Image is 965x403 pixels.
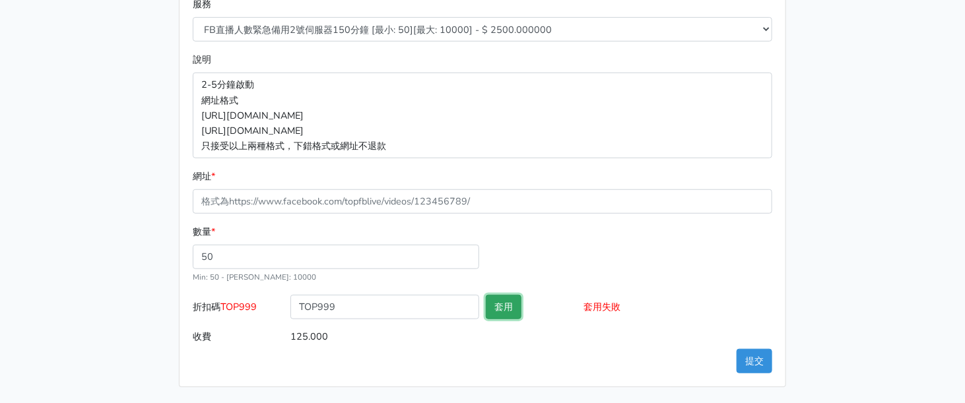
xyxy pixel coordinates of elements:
button: 套用 [486,295,521,319]
input: 格式為https://www.facebook.com/topfblive/videos/123456789/ [193,189,772,214]
label: 說明 [193,52,211,67]
label: 數量 [193,224,215,239]
label: 收費 [189,325,287,349]
label: 網址 [193,169,215,184]
button: 提交 [737,349,772,373]
p: 2-5分鐘啟動 網址格式 [URL][DOMAIN_NAME] [URL][DOMAIN_NAME] 只接受以上兩種格式，下錯格式或網址不退款 [193,73,772,158]
label: 折扣碼 [189,295,287,325]
span: TOP999 [220,300,257,313]
small: Min: 50 - [PERSON_NAME]: 10000 [193,272,316,282]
